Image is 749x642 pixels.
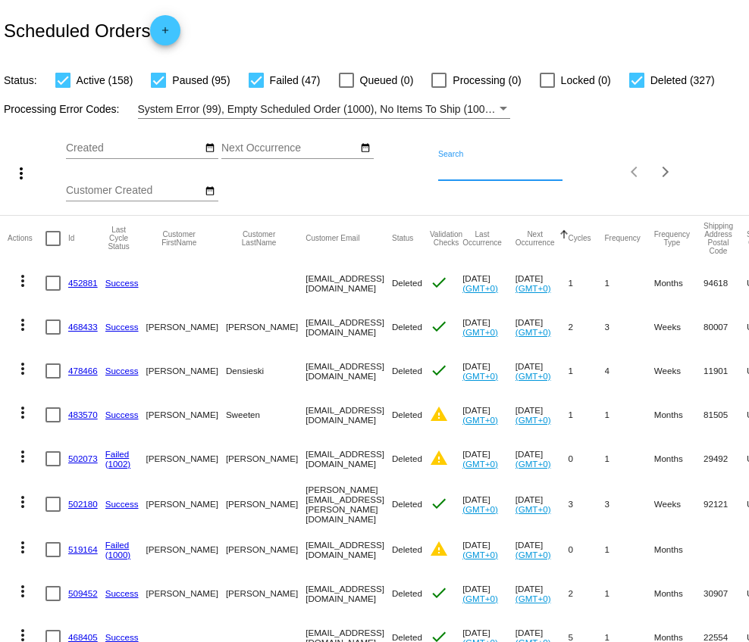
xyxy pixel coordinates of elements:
mat-cell: 11901 [704,349,747,393]
mat-icon: check [430,494,448,513]
input: Next Occurrence [221,142,358,154]
mat-cell: 3 [605,305,654,349]
a: (GMT+0) [462,459,498,469]
a: (GMT+0) [516,504,551,514]
a: Success [105,499,139,509]
mat-cell: 3 [605,481,654,528]
span: Deleted [392,278,422,288]
span: Deleted [392,366,422,376]
a: 519164 [68,544,98,554]
a: Failed [105,540,130,550]
a: (GMT+0) [516,550,551,559]
mat-icon: check [430,273,448,291]
mat-cell: [EMAIL_ADDRESS][DOMAIN_NAME] [306,393,392,437]
span: Queued (0) [360,71,414,89]
span: Deleted [392,499,422,509]
mat-icon: date_range [205,185,215,198]
mat-cell: [DATE] [516,305,569,349]
a: (GMT+0) [462,327,498,337]
mat-icon: warning [430,449,448,467]
mat-cell: 80007 [704,305,747,349]
mat-icon: more_vert [14,360,32,378]
mat-icon: more_vert [14,538,32,556]
span: Paused (95) [172,71,230,89]
mat-header-cell: Actions [8,216,45,261]
button: Change sorting for LastOccurrenceUtc [462,230,502,247]
a: 483570 [68,410,98,419]
mat-cell: Weeks [654,481,704,528]
a: 452881 [68,278,98,288]
a: Success [105,278,139,288]
span: Processing Error Codes: [4,103,120,115]
span: Deleted [392,322,422,332]
mat-icon: check [430,584,448,602]
mat-cell: [DATE] [516,261,569,305]
mat-cell: [DATE] [462,261,516,305]
span: Deleted [392,632,422,642]
mat-cell: [DATE] [462,528,516,572]
mat-cell: [DATE] [516,481,569,528]
mat-cell: Sweeten [226,393,306,437]
mat-header-cell: Validation Checks [430,216,462,261]
a: (GMT+0) [462,371,498,381]
mat-cell: 29492 [704,437,747,481]
mat-cell: 0 [569,528,605,572]
button: Change sorting for Cycles [569,234,591,243]
mat-icon: warning [430,405,448,423]
mat-cell: [EMAIL_ADDRESS][DOMAIN_NAME] [306,437,392,481]
a: (GMT+0) [516,327,551,337]
span: Deleted (327) [650,71,715,89]
mat-cell: [PERSON_NAME] [226,305,306,349]
mat-cell: [DATE] [516,572,569,616]
mat-icon: more_vert [14,493,32,511]
mat-icon: warning [430,540,448,558]
a: Success [105,322,139,332]
mat-cell: 3 [569,481,605,528]
mat-cell: [EMAIL_ADDRESS][DOMAIN_NAME] [306,261,392,305]
a: 509452 [68,588,98,598]
mat-cell: 1 [569,349,605,393]
a: Success [105,632,139,642]
mat-cell: 1 [605,437,654,481]
a: Success [105,410,139,419]
button: Change sorting for CustomerEmail [306,234,359,243]
mat-cell: Densieski [226,349,306,393]
a: Success [105,588,139,598]
a: (1002) [105,459,131,469]
button: Change sorting for NextOccurrenceUtc [516,230,555,247]
mat-cell: [EMAIL_ADDRESS][DOMAIN_NAME] [306,528,392,572]
mat-cell: [DATE] [516,393,569,437]
mat-icon: add [156,25,174,43]
mat-icon: check [430,361,448,379]
mat-cell: [PERSON_NAME] [226,572,306,616]
mat-cell: [PERSON_NAME] [146,528,226,572]
a: (GMT+0) [462,283,498,293]
mat-cell: [EMAIL_ADDRESS][DOMAIN_NAME] [306,305,392,349]
mat-cell: [EMAIL_ADDRESS][DOMAIN_NAME] [306,349,392,393]
h2: Scheduled Orders [4,15,180,45]
span: Processing (0) [453,71,521,89]
button: Change sorting for CustomerLastName [226,230,292,247]
button: Change sorting for ShippingPostcode [704,222,733,255]
mat-cell: 1 [605,528,654,572]
a: (GMT+0) [516,415,551,425]
mat-cell: 4 [605,349,654,393]
mat-cell: Months [654,572,704,616]
mat-cell: [PERSON_NAME] [226,481,306,528]
mat-cell: [DATE] [516,349,569,393]
mat-cell: [PERSON_NAME][EMAIL_ADDRESS][PERSON_NAME][DOMAIN_NAME] [306,481,392,528]
mat-cell: [PERSON_NAME] [226,528,306,572]
mat-cell: 1 [569,393,605,437]
a: 502073 [68,453,98,463]
button: Change sorting for CustomerFirstName [146,230,212,247]
button: Change sorting for Id [68,234,74,243]
input: Search [438,164,563,176]
input: Customer Created [66,185,202,197]
button: Change sorting for LastProcessingCycleId [105,226,133,251]
span: Deleted [392,410,422,419]
a: (GMT+0) [516,459,551,469]
mat-icon: date_range [360,142,371,154]
a: Failed [105,449,130,459]
a: (GMT+0) [516,371,551,381]
mat-cell: [DATE] [462,305,516,349]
